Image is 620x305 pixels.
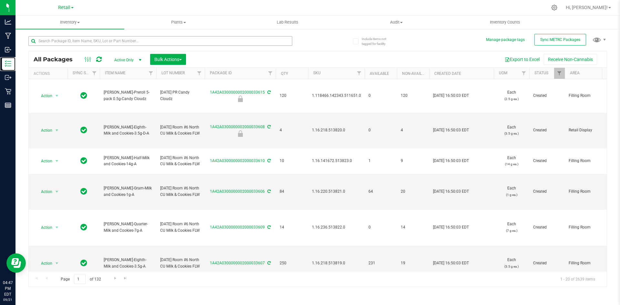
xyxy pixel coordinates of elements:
[53,91,61,100] span: select
[5,46,11,53] inline-svg: Inbound
[265,68,276,79] a: Filter
[210,158,265,163] a: 1A42A0300000002000033610
[312,158,361,164] span: 1.16.141672.513823.0
[160,221,201,233] span: [DATE] Room #6 North CU Milk & Cookies FLW
[15,19,124,25] span: Inventory
[342,15,451,29] a: Audit
[161,71,185,75] a: Lot Number
[342,19,450,25] span: Audit
[362,36,394,46] span: Include items not tagged for facility
[370,71,389,76] a: Available
[35,91,53,100] span: Action
[210,71,232,75] a: Package ID
[210,90,265,95] a: 1A42A0300000002000033615
[268,19,307,25] span: Lab Results
[105,71,126,75] a: Item Name
[160,257,201,269] span: [DATE] Room #6 North CU Milk & Cookies FLW
[401,127,425,133] span: 4
[5,74,11,81] inline-svg: Outbound
[499,71,507,75] a: UOM
[498,96,525,102] p: (2.5 g ea.)
[210,125,265,129] a: 1A42A0300000002000033608
[5,19,11,25] inline-svg: Analytics
[280,188,304,195] span: 84
[533,158,561,164] span: Created
[125,19,233,25] span: Plants
[80,126,87,135] span: In Sync
[194,68,205,79] a: Filter
[121,274,130,283] a: Go to the last page
[401,158,425,164] span: 9
[433,93,469,99] span: [DATE] 16:50:03 EDT
[519,68,529,79] a: Filter
[74,274,86,284] input: 1
[35,126,53,135] span: Action
[498,130,525,137] p: (3.5 g ea.)
[160,124,201,137] span: [DATE] Room #6 North CU Milk & Cookies FLW
[498,185,525,198] span: Each
[550,5,558,11] div: Manage settings
[569,158,609,164] span: Filling Room
[53,126,61,135] span: select
[280,127,304,133] span: 4
[501,54,544,65] button: Export to Excel
[233,15,342,29] a: Lab Results
[266,125,271,129] span: Sync from Compliance System
[313,71,321,75] a: SKU
[401,224,425,230] span: 14
[266,189,271,194] span: Sync from Compliance System
[34,71,65,76] div: Actions
[354,68,365,79] a: Filter
[451,15,560,29] a: Inventory Counts
[104,89,152,102] span: [PERSON_NAME]-Preroll 5-pack 0.5g-Candy Cloudz
[401,260,425,266] span: 19
[53,157,61,166] span: select
[569,93,609,99] span: Filling Room
[569,127,609,133] span: Retail Display
[124,15,233,29] a: Plants
[5,60,11,67] inline-svg: Inventory
[533,188,561,195] span: Created
[53,259,61,268] span: select
[533,127,561,133] span: Created
[35,157,53,166] span: Action
[160,89,201,102] span: [DATE] PR Candy Cloudz
[34,56,79,63] span: All Packages
[280,224,304,230] span: 14
[15,15,124,29] a: Inventory
[210,189,265,194] a: 1A42A0300000002000033606
[280,260,304,266] span: 250
[554,68,565,79] a: Filter
[498,155,525,167] span: Each
[35,259,53,268] span: Action
[3,297,13,302] p: 09/21
[498,228,525,234] p: (7 g ea.)
[35,223,53,232] span: Action
[6,253,26,273] iframe: Resource center
[146,68,156,79] a: Filter
[154,57,182,62] span: Bulk Actions
[80,223,87,232] span: In Sync
[266,90,271,95] span: Sync from Compliance System
[498,263,525,269] p: (3.5 g ea.)
[280,93,304,99] span: 120
[110,274,120,283] a: Go to the next page
[433,127,469,133] span: [DATE] 16:50:03 EDT
[401,93,425,99] span: 120
[210,261,265,265] a: 1A42A0300000002000033607
[150,54,186,65] button: Bulk Actions
[160,155,201,167] span: [DATE] Room #6 North CU Milk & Cookies FLW
[433,224,469,230] span: [DATE] 16:50:03 EDT
[569,260,609,266] span: Filling Room
[368,93,393,99] span: 0
[402,71,431,76] a: Non-Available
[104,221,152,233] span: [PERSON_NAME]-Quarter-Milk and Cookies-7g-A
[80,187,87,196] span: In Sync
[555,274,600,284] span: 1 - 20 of 2639 items
[498,161,525,167] p: (14 g ea.)
[73,71,98,75] a: Sync Status
[368,158,393,164] span: 1
[312,260,361,266] span: 1.16.218.513819.0
[534,71,548,75] a: Status
[566,5,608,10] span: Hi, [PERSON_NAME]!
